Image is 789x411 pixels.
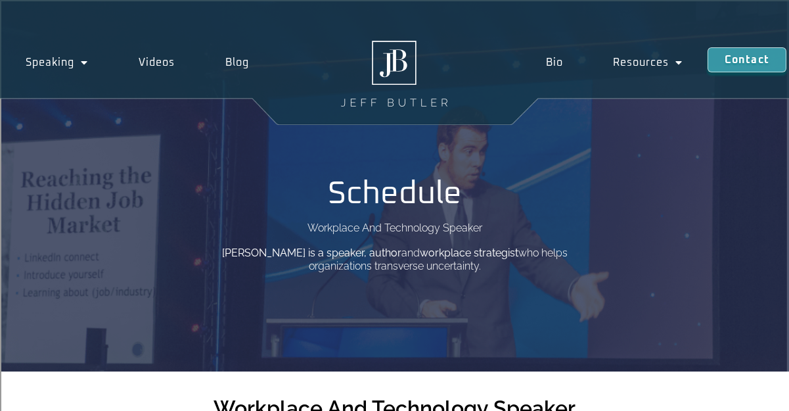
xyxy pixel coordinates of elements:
a: Bio [521,47,588,78]
nav: Menu [521,47,708,78]
a: Blog [200,47,274,78]
span: Contact [725,55,769,65]
a: Videos [113,47,200,78]
a: Resources [588,47,708,78]
a: Contact [708,47,786,72]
